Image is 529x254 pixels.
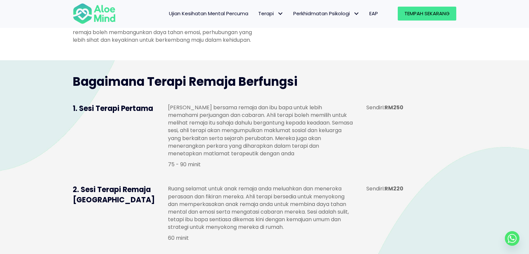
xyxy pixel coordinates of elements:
font: EAP [369,10,378,17]
a: TerapiTerapi: submenu [253,7,288,21]
font: 1. Sesi Terapi Pertama [73,103,153,114]
font: Perkhidmatan Psikologi [293,10,350,17]
a: Perkhidmatan PsikologiPerkhidmatan Psikologi: submenu [288,7,364,21]
a: Ujian Kesihatan Mental Percuma [164,7,253,21]
font: Sendiri: [366,104,385,111]
a: Tempah Sekarang [398,7,456,21]
nav: Menu [124,7,383,21]
font: [PERSON_NAME] bersama remaja dan ibu bapa untuk lebih memahami perjuangan dan cabaran. Ahli terap... [168,104,353,157]
font: Ruang selamat untuk anak remaja anda meluahkan dan meneroka perasaan dan fikiran mereka. Ahli ter... [168,185,349,231]
span: Perkhidmatan Psikologi: submenu [351,9,361,19]
span: Terapi: submenu [275,9,285,19]
a: Whatsapp [505,231,519,246]
font: Tempah Sekarang [404,10,450,17]
font: Bagaimana Terapi Remaja Berfungsi [73,73,298,90]
font: RM250 [385,104,403,111]
img: Logo minda gaharu [73,3,116,25]
a: EAP [364,7,383,21]
font: Ujian Kesihatan Mental Percuma [169,10,248,17]
font: 75 - 90 minit [168,161,201,168]
font: 2. Sesi Terapi Remaja [GEOGRAPHIC_DATA] [73,184,155,205]
font: 60 minit [168,234,189,242]
font: Sendiri: [366,185,385,192]
font: RM220 [385,185,403,192]
font: Terapi [258,10,274,17]
font: Dengan menyediakan ruang untuk memproses perasaan mereka, remaja boleh membangunkan daya tahan em... [73,21,252,44]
